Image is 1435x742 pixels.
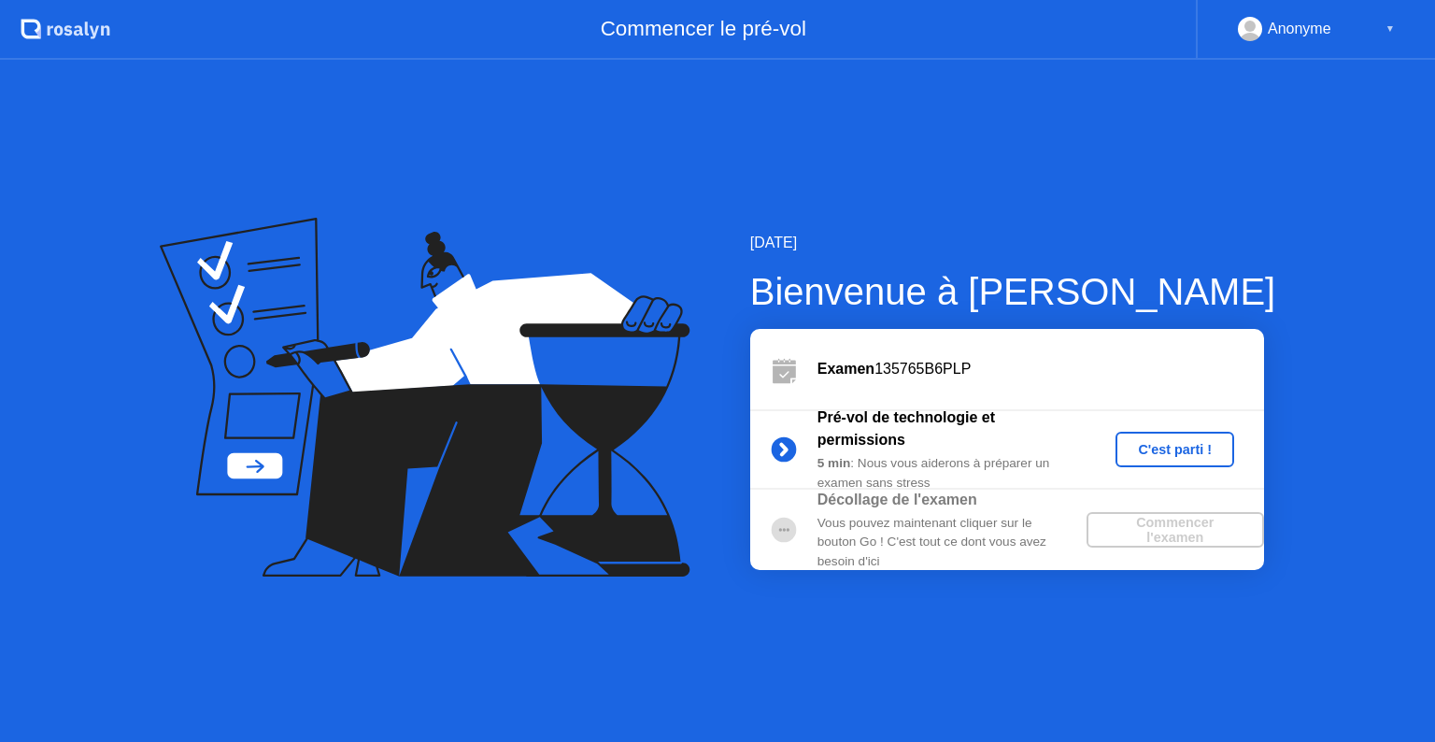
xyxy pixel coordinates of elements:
[817,456,851,470] b: 5 min
[1123,442,1227,457] div: C'est parti !
[750,264,1275,320] div: Bienvenue à [PERSON_NAME]
[1115,432,1234,467] button: C'est parti !
[817,409,995,448] b: Pré-vol de technologie et permissions
[1094,515,1257,545] div: Commencer l'examen
[817,492,977,507] b: Décollage de l'examen
[1087,512,1264,548] button: Commencer l'examen
[817,514,1087,571] div: Vous pouvez maintenant cliquer sur le bouton Go ! C'est tout ce dont vous avez besoin d'ici
[750,232,1275,254] div: [DATE]
[817,454,1087,492] div: : Nous vous aiderons à préparer un examen sans stress
[817,361,874,377] b: Examen
[1385,17,1395,41] div: ▼
[1268,17,1331,41] div: Anonyme
[817,358,1264,380] div: 135765B6PLP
